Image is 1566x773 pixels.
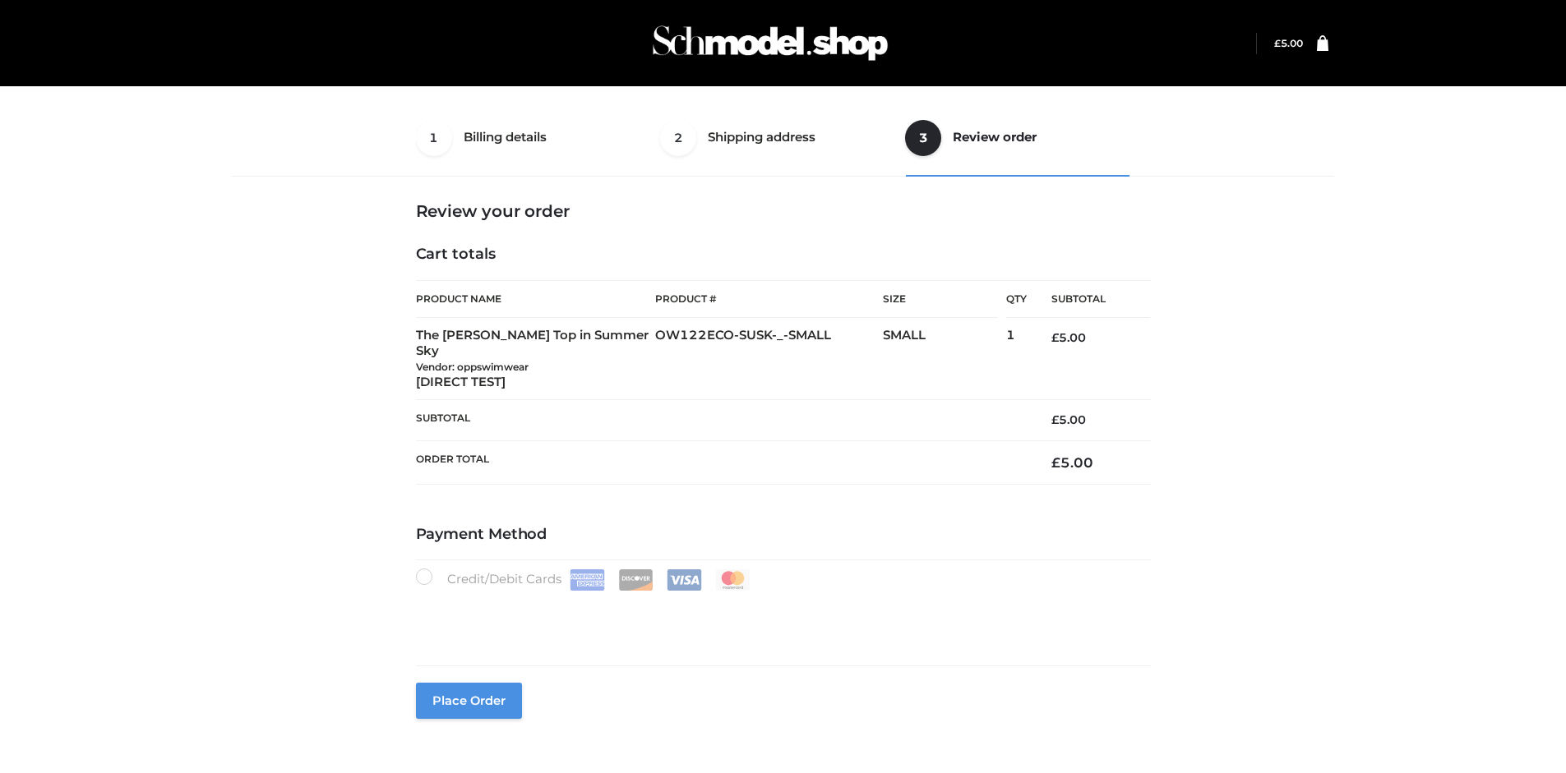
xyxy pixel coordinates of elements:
img: Discover [618,569,654,591]
a: £5.00 [1274,37,1303,49]
img: Visa [667,569,702,591]
td: OW122ECO-SUSK-_-SMALL [655,318,883,400]
h4: Cart totals [416,246,1151,264]
bdi: 5.00 [1274,37,1303,49]
span: £ [1051,330,1059,345]
h4: Payment Method [416,526,1151,544]
th: Product # [655,280,883,318]
bdi: 5.00 [1051,330,1086,345]
th: Order Total [416,440,1028,484]
span: £ [1274,37,1281,49]
span: £ [1051,412,1059,427]
h3: Review your order [416,201,1151,221]
th: Size [883,281,998,318]
button: Place order [416,683,522,719]
th: Subtotal [1027,281,1150,318]
small: Vendor: oppswimwear [416,361,529,373]
th: Qty [1006,280,1027,318]
span: £ [1051,454,1060,471]
td: 1 [1006,318,1027,400]
img: Schmodel Admin 964 [647,11,894,76]
th: Product Name [416,280,656,318]
td: SMALL [883,318,1006,400]
td: The [PERSON_NAME] Top in Summer Sky [DIRECT TEST] [416,318,656,400]
bdi: 5.00 [1051,454,1093,471]
img: Mastercard [715,569,751,591]
bdi: 5.00 [1051,412,1086,427]
label: Credit/Debit Cards [416,568,752,591]
img: Amex [570,569,605,591]
th: Subtotal [416,400,1028,440]
iframe: Secure payment input frame [413,587,1148,647]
